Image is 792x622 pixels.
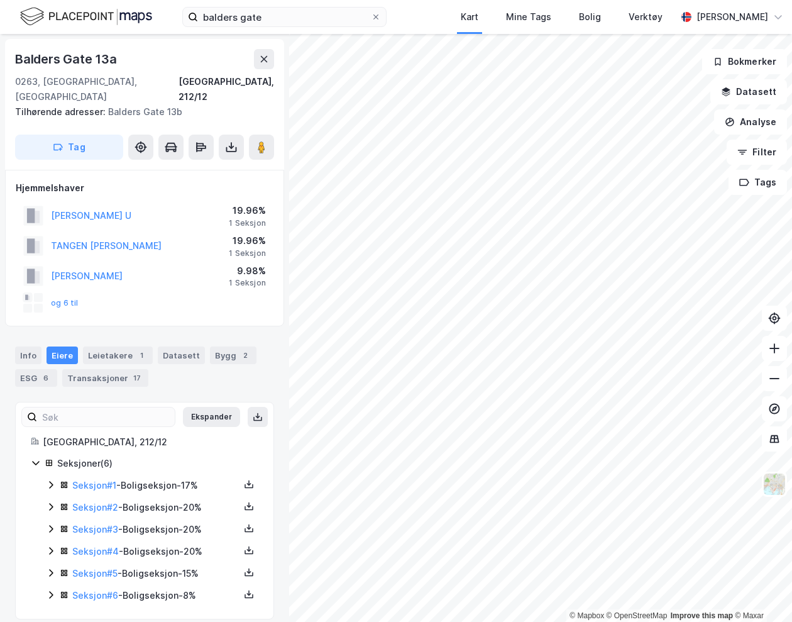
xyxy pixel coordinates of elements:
div: Kontrollprogram for chat [729,562,792,622]
div: 0263, [GEOGRAPHIC_DATA], [GEOGRAPHIC_DATA] [15,74,179,104]
iframe: Chat Widget [729,562,792,622]
a: Seksjon#2 [72,502,118,513]
div: ESG [15,369,57,387]
div: Verktøy [629,9,663,25]
button: Bokmerker [702,49,787,74]
a: OpenStreetMap [607,611,668,620]
button: Tag [15,135,123,160]
div: Info [15,347,41,364]
div: - Boligseksjon - 8% [72,588,239,603]
a: Seksjon#6 [72,590,118,601]
div: [GEOGRAPHIC_DATA], 212/12 [179,74,274,104]
div: - Boligseksjon - 20% [72,522,239,537]
input: Søk på adresse, matrikkel, gårdeiere, leietakere eller personer [198,8,371,26]
div: 1 [135,349,148,362]
button: Filter [727,140,787,165]
div: 6 [40,372,52,384]
div: Seksjoner ( 6 ) [57,456,258,471]
div: Transaksjoner [62,369,148,387]
img: Z [762,472,786,496]
div: 17 [131,372,143,384]
div: 19.96% [229,203,266,218]
a: Seksjon#5 [72,568,118,579]
img: logo.f888ab2527a4732fd821a326f86c7f29.svg [20,6,152,28]
div: Bygg [210,347,256,364]
button: Analyse [714,109,787,135]
div: Leietakere [83,347,153,364]
a: Seksjon#4 [72,546,119,557]
div: - Boligseksjon - 20% [72,544,239,559]
a: Seksjon#1 [72,480,116,491]
div: - Boligseksjon - 17% [72,478,239,493]
div: Datasett [158,347,205,364]
button: Ekspander [183,407,240,427]
div: [PERSON_NAME] [696,9,768,25]
div: 19.96% [229,233,266,248]
a: Improve this map [671,611,733,620]
div: - Boligseksjon - 20% [72,500,239,515]
button: Datasett [710,79,787,104]
div: 9.98% [229,264,266,279]
div: Kart [461,9,478,25]
div: [GEOGRAPHIC_DATA], 212/12 [43,435,258,450]
div: Mine Tags [506,9,551,25]
div: 1 Seksjon [229,278,266,288]
div: Eiere [47,347,78,364]
a: Mapbox [569,611,604,620]
div: 1 Seksjon [229,248,266,258]
div: Balders Gate 13b [15,104,264,119]
span: Tilhørende adresser: [15,106,108,117]
input: Søk [37,408,175,426]
div: Balders Gate 13a [15,49,119,69]
div: 2 [239,349,251,362]
div: - Boligseksjon - 15% [72,566,239,581]
div: 1 Seksjon [229,218,266,228]
div: Bolig [579,9,601,25]
button: Tags [729,170,787,195]
a: Seksjon#3 [72,524,118,535]
div: Hjemmelshaver [16,180,273,196]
